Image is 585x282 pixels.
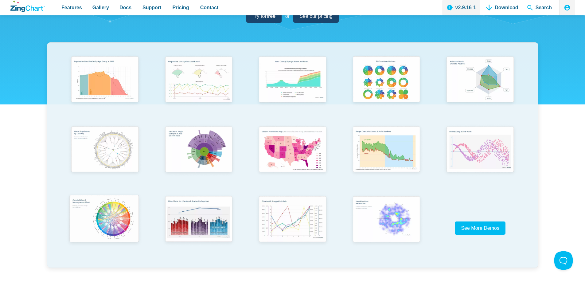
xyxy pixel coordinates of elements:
[433,123,527,193] a: Points Along a Sine Wave
[67,53,142,107] img: Population Distribution by Age Group in 2052
[443,123,517,177] img: Points Along a Sine Wave
[339,123,433,193] a: Range Chart with Rultes & Scale Markers
[433,53,527,123] a: Animated Radar Chart ft. Pet Data
[252,12,275,20] span: Try for
[10,1,45,12] a: ZingChart Logo. Click to return to the homepage
[58,53,152,123] a: Population Distribution by Age Group in 2052
[246,123,340,193] a: Election Predictions Map
[339,53,433,123] a: Pie Transform Options
[293,10,339,23] a: See our pricing
[152,53,246,123] a: Responsive Live Update Dashboard
[267,14,275,19] strong: free
[152,123,246,193] a: Sun Burst Plugin Example ft. File System Data
[172,3,189,12] span: Pricing
[285,12,290,20] span: or
[255,193,330,247] img: Chart with Draggable Y-Axis
[455,221,505,235] a: See More Demos
[161,123,236,177] img: Sun Burst Plugin Example ft. File System Data
[67,123,142,177] img: World Population by Country
[255,53,330,107] img: Area Chart (Displays Nodes on Hover)
[152,193,246,263] a: Mixed Data Set (Clustered, Stacked, and Regular)
[349,123,424,177] img: Range Chart with Rultes & Scale Markers
[65,192,143,247] img: Colorful Chord Management Chart
[255,123,330,177] img: Election Predictions Map
[246,193,340,263] a: Chart with Draggable Y-Axis
[161,193,236,247] img: Mixed Data Set (Clustered, Stacked, and Regular)
[119,3,131,12] span: Docs
[246,53,340,123] a: Area Chart (Displays Nodes on Hover)
[246,10,282,23] a: Try forfree
[92,3,109,12] span: Gallery
[461,225,499,231] span: See More Demos
[58,193,152,263] a: Colorful Chord Management Chart
[339,193,433,263] a: Heatmap Over Radar Chart
[61,3,82,12] span: Features
[58,123,152,193] a: World Population by Country
[299,12,333,20] span: See our pricing
[349,53,424,107] img: Pie Transform Options
[349,193,424,247] img: Heatmap Over Radar Chart
[554,251,573,270] iframe: Toggle Customer Support
[443,53,517,107] img: Animated Radar Chart ft. Pet Data
[200,3,219,12] span: Contact
[142,3,161,12] span: Support
[161,53,236,107] img: Responsive Live Update Dashboard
